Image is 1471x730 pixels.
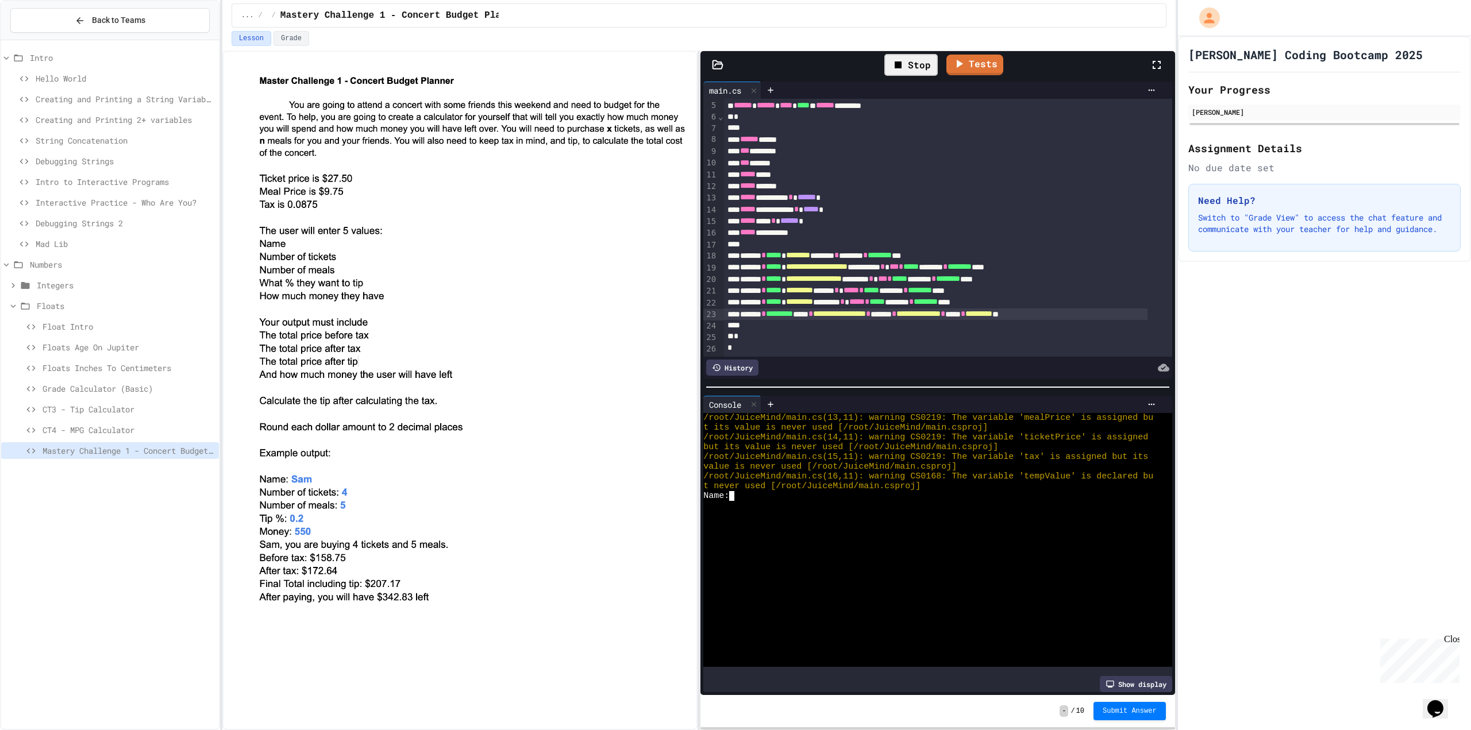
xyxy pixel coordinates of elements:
[43,424,214,436] span: CT4 - MPG Calculator
[703,442,998,452] span: but its value is never used [/root/JuiceMind/main.csproj]
[703,491,729,501] span: Name:
[10,8,210,33] button: Back to Teams
[703,192,718,204] div: 13
[43,383,214,395] span: Grade Calculator (Basic)
[703,462,957,472] span: value is never used [/root/JuiceMind/main.csproj]
[1187,5,1223,31] div: My Account
[36,217,214,229] span: Debugging Strings 2
[946,55,1003,75] a: Tests
[703,169,718,181] div: 11
[703,100,718,111] div: 5
[703,343,718,355] div: 26
[884,54,938,76] div: Stop
[703,262,718,274] div: 19
[43,362,214,374] span: Floats Inches To Centimeters
[43,445,214,457] span: Mastery Challenge 1 - Concert Budget Planner
[703,285,718,297] div: 21
[1192,107,1457,117] div: [PERSON_NAME]
[703,157,718,169] div: 10
[232,31,271,46] button: Lesson
[1070,706,1075,716] span: /
[703,452,1148,462] span: /root/JuiceMind/main.cs(15,11): warning CS0219: The variable 'tax' is assigned but its
[703,227,718,239] div: 16
[703,82,761,99] div: main.cs
[36,196,214,208] span: Interactive Practice - Who Are You?
[703,423,988,432] span: t its value is never used [/root/JuiceMind/main.csproj]
[92,14,145,26] span: Back to Teams
[1188,82,1461,98] h2: Your Progress
[1376,634,1460,683] iframe: chat widget
[1103,706,1157,716] span: Submit Answer
[272,11,276,20] span: /
[706,360,758,376] div: History
[36,72,214,84] span: Hello World
[36,155,214,167] span: Debugging Strings
[703,396,761,413] div: Console
[36,176,214,188] span: Intro to Interactive Programs
[703,111,718,123] div: 6
[1076,706,1084,716] span: 10
[36,93,214,105] span: Creating and Printing a String Variable
[258,11,262,20] span: /
[1100,676,1172,692] div: Show display
[274,31,309,46] button: Grade
[703,481,921,491] span: t never used [/root/JuiceMind/main.csproj]
[36,238,214,250] span: Mad Lib
[43,341,214,353] span: Floats Age On Jupiter
[703,399,747,411] div: Console
[703,432,1148,442] span: /root/JuiceMind/main.cs(14,11): warning CS0219: The variable 'ticketPrice' is assigned
[703,134,718,145] div: 8
[703,298,718,309] div: 22
[703,181,718,192] div: 12
[1198,212,1451,235] p: Switch to "Grade View" to access the chat feature and communicate with your teacher for help and ...
[703,250,718,262] div: 18
[37,279,214,291] span: Integers
[718,112,723,121] span: Fold line
[703,240,718,251] div: 17
[703,320,718,332] div: 24
[703,274,718,285] div: 20
[703,146,718,157] div: 9
[36,114,214,126] span: Creating and Printing 2+ variables
[30,258,214,271] span: Numbers
[703,204,718,216] div: 14
[5,5,79,73] div: Chat with us now!Close
[37,300,214,312] span: Floats
[241,11,254,20] span: ...
[1198,194,1451,207] h3: Need Help?
[703,332,718,343] div: 25
[703,216,718,227] div: 15
[30,52,214,64] span: Intro
[280,9,523,22] span: Mastery Challenge 1 - Concert Budget Planner
[1060,705,1068,717] span: -
[36,134,214,146] span: String Concatenation
[1093,702,1166,720] button: Submit Answer
[703,309,718,320] div: 23
[1423,684,1460,719] iframe: chat widget
[703,84,747,96] div: main.cs
[703,413,1153,423] span: /root/JuiceMind/main.cs(13,11): warning CS0219: The variable 'mealPrice' is assigned bu
[43,403,214,415] span: CT3 - Tip Calculator
[1188,47,1423,63] h1: [PERSON_NAME] Coding Bootcamp 2025
[43,320,214,333] span: Float Intro
[1188,140,1461,156] h2: Assignment Details
[1188,161,1461,175] div: No due date set
[703,472,1153,481] span: /root/JuiceMind/main.cs(16,11): warning CS0168: The variable 'tempValue' is declared bu
[703,123,718,134] div: 7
